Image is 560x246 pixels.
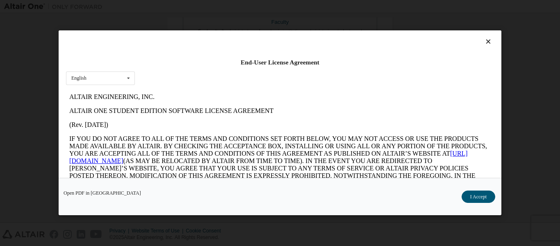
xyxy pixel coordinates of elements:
[3,17,425,25] p: ALTAIR ONE STUDENT EDITION SOFTWARE LICENSE AGREEMENT
[3,31,425,39] p: (Rev. [DATE])
[64,191,141,196] a: Open PDF in [GEOGRAPHIC_DATA]
[71,76,87,81] div: English
[66,58,494,67] div: End-User License Agreement
[3,45,425,112] p: IF YOU DO NOT AGREE TO ALL OF THE TERMS AND CONDITIONS SET FORTH BELOW, YOU MAY NOT ACCESS OR USE...
[3,3,425,11] p: ALTAIR ENGINEERING, INC.
[3,60,402,74] a: [URL][DOMAIN_NAME]
[462,191,495,203] button: I Accept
